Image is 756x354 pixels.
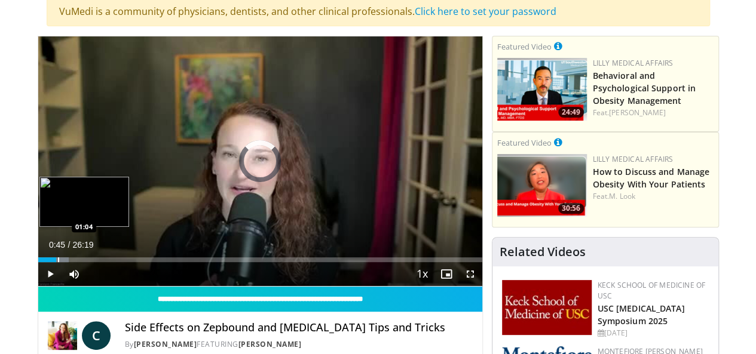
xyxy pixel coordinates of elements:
a: M. Look [609,191,635,201]
a: 24:49 [497,58,587,121]
span: / [68,240,71,250]
small: Featured Video [497,137,552,148]
a: [PERSON_NAME] [134,339,197,349]
small: Featured Video [497,41,552,52]
h4: Related Videos [500,245,586,259]
a: How to Discuss and Manage Obesity With Your Patients [593,166,710,190]
a: USC [MEDICAL_DATA] Symposium 2025 [598,303,685,327]
a: C [82,321,111,350]
button: Play [38,262,62,286]
a: [PERSON_NAME] [238,339,302,349]
div: [DATE] [598,328,709,338]
span: 0:45 [49,240,65,250]
img: 7b941f1f-d101-407a-8bfa-07bd47db01ba.png.150x105_q85_autocrop_double_scale_upscale_version-0.2.jpg [502,280,592,335]
img: Dr. Carolynn Francavilla [48,321,77,350]
div: Feat. [593,191,714,202]
span: 30:56 [558,203,584,214]
a: Click here to set your password [415,5,556,18]
img: c98a6a29-1ea0-4bd5-8cf5-4d1e188984a7.png.150x105_q85_crop-smart_upscale.png [497,154,587,217]
button: Fullscreen [458,262,482,286]
img: ba3304f6-7838-4e41-9c0f-2e31ebde6754.png.150x105_q85_crop-smart_upscale.png [497,58,587,121]
a: Lilly Medical Affairs [593,154,674,164]
button: Playback Rate [411,262,434,286]
video-js: Video Player [38,36,482,287]
div: By FEATURING [125,339,473,350]
h4: Side Effects on Zepbound and [MEDICAL_DATA] Tips and Tricks [125,321,473,334]
a: 30:56 [497,154,587,217]
a: Behavioral and Psychological Support in Obesity Management [593,70,696,106]
div: Progress Bar [38,257,482,262]
button: Enable picture-in-picture mode [434,262,458,286]
a: [PERSON_NAME] [609,107,666,118]
img: image.jpeg [39,177,129,227]
button: Mute [62,262,86,286]
span: 24:49 [558,107,584,118]
a: Keck School of Medicine of USC [598,280,705,301]
span: 26:19 [72,240,93,250]
a: Lilly Medical Affairs [593,58,674,68]
div: Feat. [593,107,714,118]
